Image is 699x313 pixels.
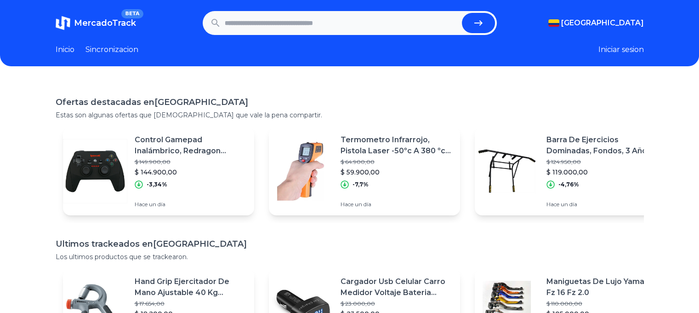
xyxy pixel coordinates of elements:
button: Iniciar sesion [598,44,644,55]
img: Featured image [63,139,127,203]
p: $ 110.000,00 [546,300,659,307]
img: Featured image [475,139,539,203]
img: MercadoTrack [56,16,70,30]
img: Featured image [269,139,333,203]
p: Hace un día [341,201,453,208]
p: $ 124.950,00 [546,158,659,166]
p: $ 119.000,00 [546,168,659,177]
img: Colombia [548,19,559,27]
p: Los ultimos productos que se trackearon. [56,252,644,261]
p: Maniguetas De Lujo Yamaha Fz 16 Fz 2.0 [546,276,659,298]
a: Inicio [56,44,74,55]
p: $ 59.900,00 [341,168,453,177]
p: Estas son algunas ofertas que [DEMOGRAPHIC_DATA] que vale la pena compartir. [56,110,644,120]
span: BETA [121,9,143,18]
p: Hace un día [135,201,247,208]
p: -7,7% [352,181,369,188]
a: Featured imageTermometro Infrarrojo, Pistola Laser -50ºc A 380 ºc Digital$ 64.900,00$ 59.900,00-7... [269,127,460,215]
p: -3,34% [147,181,167,188]
a: Sincronizacion [85,44,138,55]
p: Hand Grip Ejercitador De Mano Ajustable 40 Kg Sportfitness [135,276,247,298]
p: Termometro Infrarrojo, Pistola Laser -50ºc A 380 ºc Digital [341,134,453,156]
p: -4,76% [558,181,579,188]
p: $ 144.900,00 [135,168,247,177]
h1: Ultimos trackeados en [GEOGRAPHIC_DATA] [56,238,644,250]
a: Featured imageBarra De Ejercicios Dominadas, Fondos, 3 Años De Garantía$ 124.950,00$ 119.000,00-4... [475,127,666,215]
p: Hace un día [546,201,659,208]
h1: Ofertas destacadas en [GEOGRAPHIC_DATA] [56,96,644,109]
a: Featured imageControl Gamepad Inalámbrico, Redragon Harrow G808, Pc / Ps3$ 149.900,00$ 144.900,00... [63,127,254,215]
p: $ 149.900,00 [135,158,247,166]
span: MercadoTrack [74,18,136,28]
p: $ 17.654,00 [135,300,247,307]
p: Cargador Usb Celular Carro Medidor Voltaje Bateria Vehicular [341,276,453,298]
p: $ 23.000,00 [341,300,453,307]
span: [GEOGRAPHIC_DATA] [561,17,644,29]
button: [GEOGRAPHIC_DATA] [548,17,644,29]
p: Barra De Ejercicios Dominadas, Fondos, 3 Años De Garantía [546,134,659,156]
p: $ 64.900,00 [341,158,453,166]
a: MercadoTrackBETA [56,16,136,30]
p: Control Gamepad Inalámbrico, Redragon Harrow G808, Pc / Ps3 [135,134,247,156]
